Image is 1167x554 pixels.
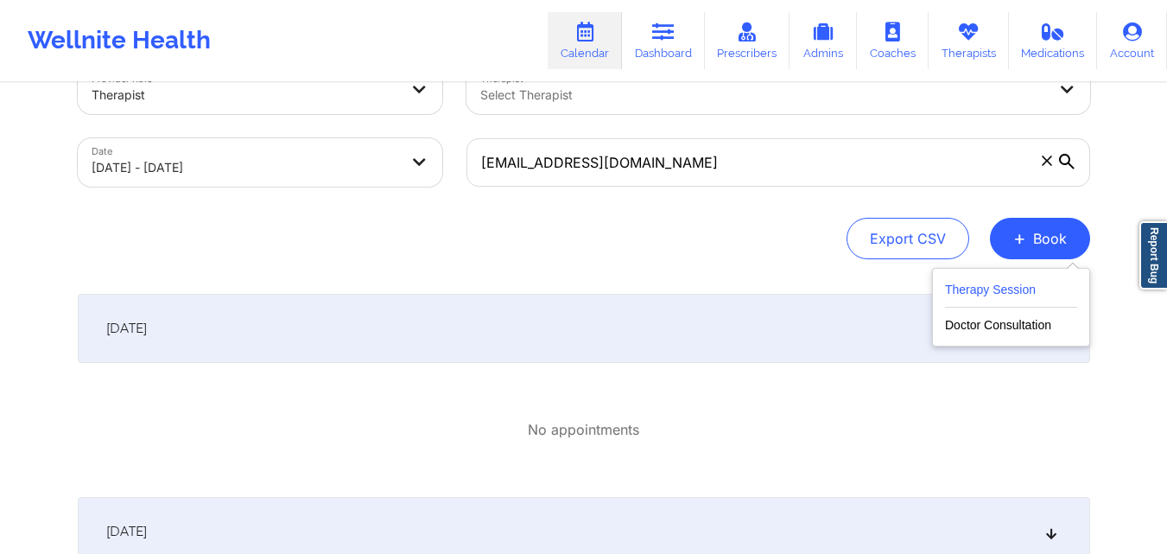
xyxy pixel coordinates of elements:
a: Medications [1009,12,1098,69]
a: Admins [790,12,857,69]
a: Prescribers [705,12,790,69]
span: [DATE] [106,523,147,540]
div: [DATE] - [DATE] [92,149,399,187]
a: Calendar [548,12,622,69]
span: [DATE] [106,320,147,337]
button: Doctor Consultation [945,308,1077,335]
a: Therapists [929,12,1009,69]
a: Account [1097,12,1167,69]
a: Coaches [857,12,929,69]
p: No appointments [528,420,639,440]
a: Dashboard [622,12,705,69]
input: Search by patient email [466,138,1090,187]
button: +Book [990,218,1090,259]
a: Report Bug [1139,221,1167,290]
button: Therapy Session [945,279,1077,308]
span: + [1013,233,1026,243]
button: Export CSV [847,218,969,259]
